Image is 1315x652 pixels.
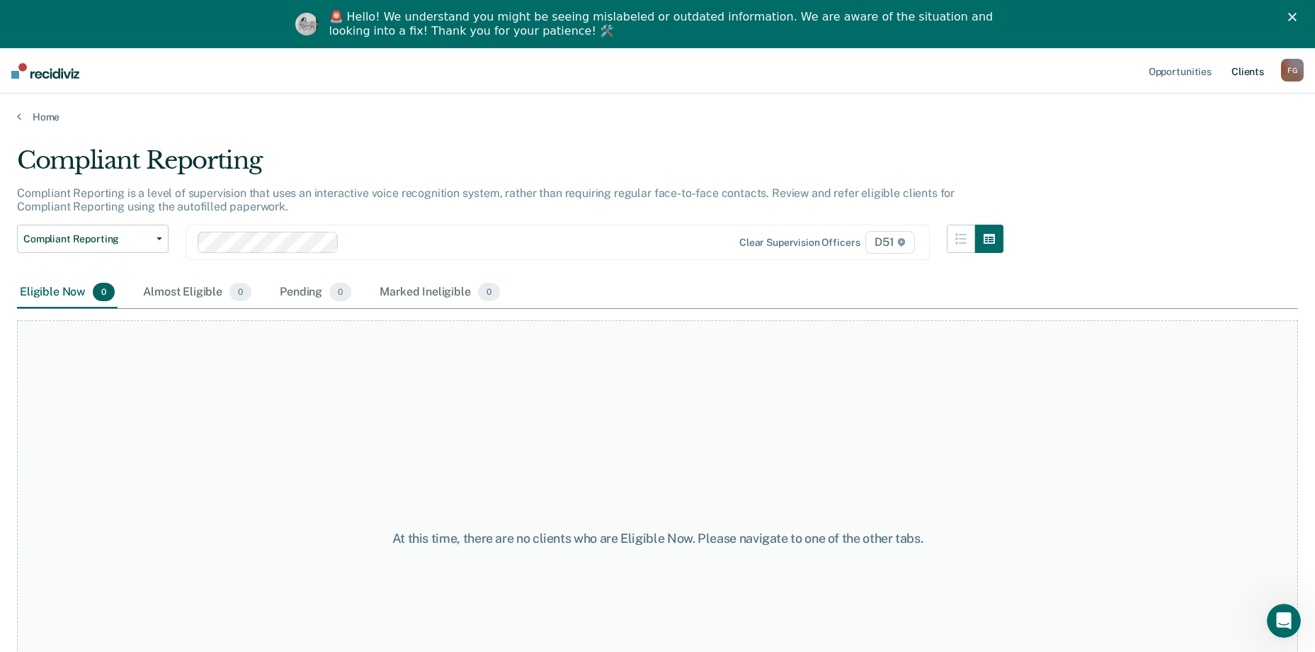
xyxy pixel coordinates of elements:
[17,186,955,213] p: Compliant Reporting is a level of supervision that uses an interactive voice recognition system, ...
[338,531,978,546] div: At this time, there are no clients who are Eligible Now. Please navigate to one of the other tabs.
[23,233,151,245] span: Compliant Reporting
[1281,59,1304,81] div: F G
[93,283,115,301] span: 0
[865,231,914,254] span: D51
[17,146,1003,186] div: Compliant Reporting
[295,13,318,35] img: Profile image for Kim
[1146,48,1214,94] a: Opportunities
[329,283,351,301] span: 0
[1267,604,1301,638] iframe: Intercom live chat
[11,63,79,79] img: Recidiviz
[739,237,860,249] div: Clear supervision officers
[277,277,354,308] div: Pending0
[329,10,998,38] div: 🚨 Hello! We understand you might be seeing mislabeled or outdated information. We are aware of th...
[140,277,254,308] div: Almost Eligible0
[17,225,169,253] button: Compliant Reporting
[377,277,503,308] div: Marked Ineligible0
[1281,59,1304,81] button: FG
[229,283,251,301] span: 0
[478,283,500,301] span: 0
[17,111,1298,123] a: Home
[1229,48,1267,94] a: Clients
[1288,13,1302,21] div: Close
[17,277,118,308] div: Eligible Now0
